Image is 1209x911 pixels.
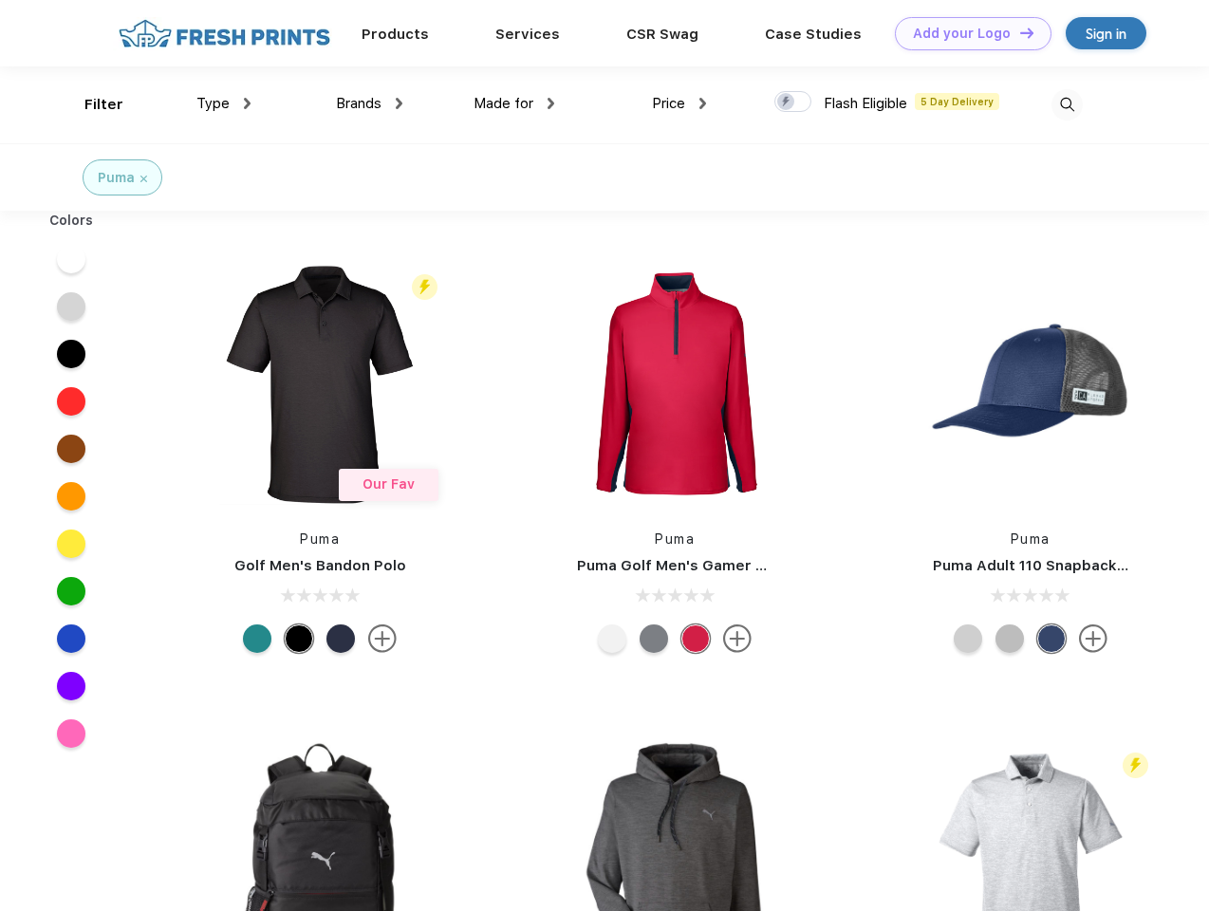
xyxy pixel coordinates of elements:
div: Add your Logo [913,26,1011,42]
a: Services [495,26,560,43]
img: more.svg [368,624,397,653]
img: dropdown.png [396,98,402,109]
div: Sign in [1086,23,1126,45]
img: fo%20logo%202.webp [113,17,336,50]
div: Puma [98,168,135,188]
a: Puma [1011,531,1051,547]
img: dropdown.png [244,98,251,109]
span: Type [196,95,230,112]
span: Price [652,95,685,112]
div: Colors [35,211,108,231]
div: Puma Black [285,624,313,653]
a: Puma Golf Men's Gamer Golf Quarter-Zip [577,557,877,574]
span: Our Fav [363,476,415,492]
img: more.svg [723,624,752,653]
div: Navy Blazer [326,624,355,653]
a: Sign in [1066,17,1146,49]
div: Bright White [598,624,626,653]
span: Flash Eligible [824,95,907,112]
a: Products [362,26,429,43]
img: flash_active_toggle.svg [1123,753,1148,778]
span: 5 Day Delivery [915,93,999,110]
img: DT [1020,28,1033,38]
img: func=resize&h=266 [549,258,801,511]
span: Brands [336,95,381,112]
div: Filter [84,94,123,116]
a: Golf Men's Bandon Polo [234,557,406,574]
div: Quarry with Brt Whit [995,624,1024,653]
div: Ski Patrol [681,624,710,653]
img: flash_active_toggle.svg [412,274,437,300]
span: Made for [474,95,533,112]
img: dropdown.png [548,98,554,109]
a: Puma [655,531,695,547]
img: more.svg [1079,624,1107,653]
img: func=resize&h=266 [904,258,1157,511]
img: dropdown.png [699,98,706,109]
a: Puma [300,531,340,547]
div: Quarry Brt Whit [954,624,982,653]
a: CSR Swag [626,26,698,43]
img: desktop_search.svg [1051,89,1083,121]
img: func=resize&h=266 [194,258,446,511]
div: Peacoat with Qut Shd [1037,624,1066,653]
div: Quiet Shade [640,624,668,653]
img: filter_cancel.svg [140,176,147,182]
div: Green Lagoon [243,624,271,653]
